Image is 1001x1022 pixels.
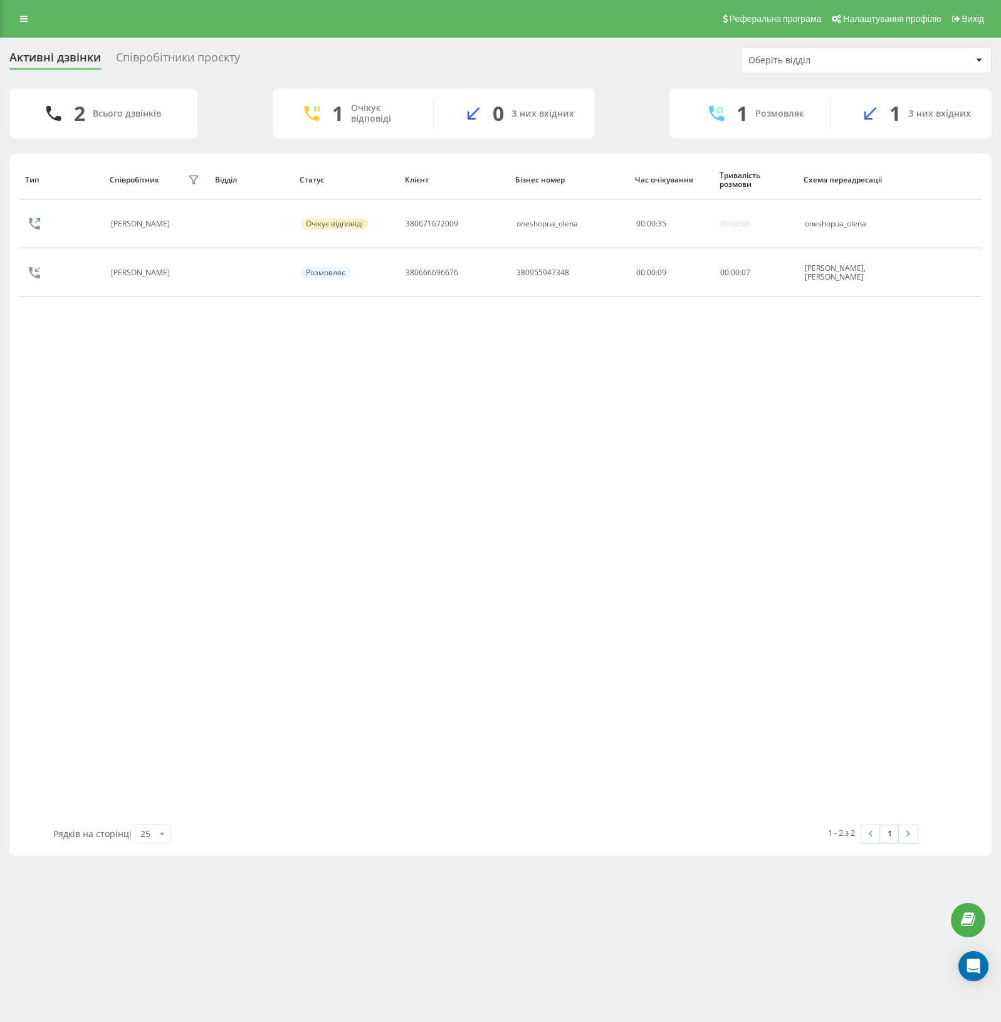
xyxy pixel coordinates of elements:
span: 00 [720,267,729,278]
div: 1 [736,102,748,125]
div: 00:00:00 [720,219,750,228]
div: [PERSON_NAME] [111,268,173,277]
span: 07 [742,267,750,278]
div: oneshopua_olena [516,219,578,228]
span: Рядків на сторінці [53,828,132,840]
div: Тип [25,176,98,184]
div: [PERSON_NAME], [PERSON_NAME] [805,264,891,282]
div: Оберіть відділ [748,55,898,66]
div: З них вхідних [511,108,574,119]
span: Реферальна програма [730,14,822,24]
div: Відділ [215,176,288,184]
div: [PERSON_NAME] [111,219,173,228]
div: 380666696676 [406,268,458,277]
div: Співробітник [110,176,159,184]
div: Активні дзвінки [9,51,101,70]
span: 35 [658,218,666,229]
div: Час очікування [635,176,708,184]
div: 2 [74,102,85,125]
div: Open Intercom Messenger [958,951,988,981]
div: Співробітники проєкту [116,51,240,70]
div: : : [720,268,750,277]
div: Розмовляє [755,108,804,119]
div: 25 [140,828,150,840]
span: 00 [636,218,645,229]
div: Бізнес номер [515,176,623,184]
div: Розмовляє [301,267,350,278]
div: 380955947348 [516,268,569,277]
div: Статус [300,176,393,184]
a: 1 [880,825,899,843]
div: 1 - 2 з 2 [828,826,855,839]
span: 00 [647,218,656,229]
div: 00:00:09 [636,268,707,277]
div: Тривалість розмови [720,171,792,189]
div: 380671672009 [406,219,458,228]
div: Клієнт [405,176,504,184]
div: : : [636,219,666,228]
div: З них вхідних [908,108,971,119]
div: oneshopua_olena [805,219,891,228]
div: Очікує відповіді [301,218,368,229]
span: Вихід [962,14,984,24]
div: Всього дзвінків [93,108,161,119]
div: Схема переадресації [804,176,891,184]
div: 1 [332,102,343,125]
span: 00 [731,267,740,278]
div: Очікує відповіді [351,103,414,124]
div: 0 [493,102,504,125]
span: Налаштування профілю [843,14,941,24]
div: 1 [889,102,901,125]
